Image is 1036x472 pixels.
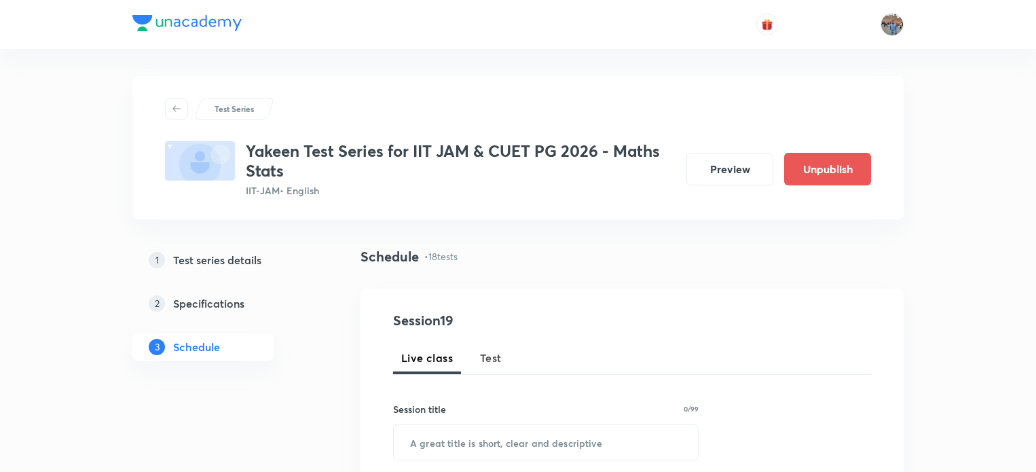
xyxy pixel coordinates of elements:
[684,405,699,412] p: 0/99
[215,103,254,115] p: Test Series
[393,402,446,416] h6: Session title
[165,141,235,181] img: fallback-thumbnail.png
[394,425,698,460] input: A great title is short, clear and descriptive
[132,15,242,31] img: Company Logo
[149,339,165,355] p: 3
[149,295,165,312] p: 2
[149,252,165,268] p: 1
[401,350,453,366] span: Live class
[173,295,244,312] h5: Specifications
[424,249,458,264] p: • 18 tests
[173,339,220,355] h5: Schedule
[393,310,641,331] h4: Session 19
[246,183,676,198] p: IIT-JAM • English
[686,153,773,185] button: Preview
[246,141,676,181] h3: Yakeen Test Series for IIT JAM & CUET PG 2026 - Maths Stats
[173,252,261,268] h5: Test series details
[132,247,317,274] a: 1Test series details
[784,153,871,185] button: Unpublish
[480,350,502,366] span: Test
[132,15,242,35] a: Company Logo
[132,290,317,317] a: 2Specifications
[756,14,778,35] button: avatar
[881,13,904,36] img: Gangesh Yadav
[761,18,773,31] img: avatar
[360,247,419,267] h4: Schedule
